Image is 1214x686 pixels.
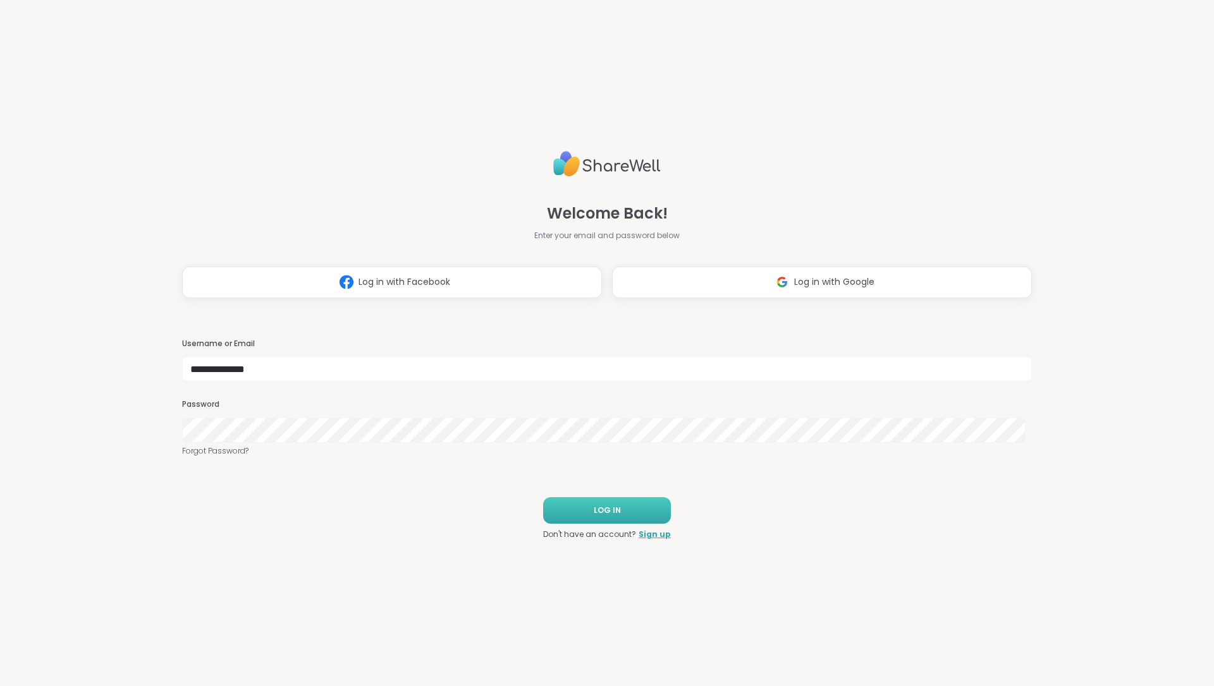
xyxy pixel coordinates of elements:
span: Enter your email and password below [534,230,680,241]
img: ShareWell Logo [553,146,661,182]
span: Don't have an account? [543,529,636,540]
img: ShareWell Logomark [334,270,359,294]
a: Forgot Password? [182,445,1032,457]
h3: Username or Email [182,339,1032,349]
span: Log in with Google [794,275,874,289]
button: LOG IN [543,497,671,524]
a: Sign up [639,529,671,540]
span: LOG IN [594,505,621,516]
span: Log in with Facebook [359,275,450,289]
img: ShareWell Logomark [770,270,794,294]
h3: Password [182,399,1032,410]
button: Log in with Facebook [182,267,602,298]
span: Welcome Back! [547,202,668,225]
button: Log in with Google [612,267,1032,298]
